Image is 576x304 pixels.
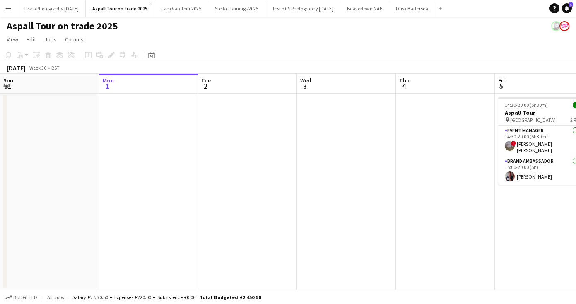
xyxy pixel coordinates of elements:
a: Jobs [41,34,60,45]
span: All jobs [46,294,65,300]
span: Wed [300,77,311,84]
span: 14:30-20:00 (5h30m) [505,102,548,108]
a: 1 [562,3,572,13]
div: Salary £2 230.50 + Expenses £220.00 + Subsistence £0.00 = [72,294,261,300]
span: View [7,36,18,43]
div: [DATE] [7,64,26,72]
app-user-avatar: Soozy Peters [559,21,569,31]
span: Jobs [44,36,57,43]
span: Thu [399,77,410,84]
span: Fri [498,77,505,84]
span: Week 36 [27,65,48,71]
span: Total Budgeted £2 450.50 [200,294,261,300]
a: View [3,34,22,45]
span: 4 [398,81,410,91]
button: Tesco CS Photography [DATE] [265,0,340,17]
span: Mon [102,77,114,84]
span: 2 [200,81,211,91]
button: Tesco Photography [DATE] [17,0,86,17]
button: Stella Trainings 2025 [208,0,265,17]
span: Comms [65,36,84,43]
div: BST [51,65,60,71]
span: 1 [569,2,573,7]
span: 3 [299,81,311,91]
span: Tue [201,77,211,84]
button: Jam Van Tour 2025 [154,0,208,17]
h1: Aspall Tour on trade 2025 [7,20,118,32]
span: 1 [101,81,114,91]
span: [GEOGRAPHIC_DATA] [510,117,556,123]
a: Edit [23,34,39,45]
span: Edit [27,36,36,43]
button: Beavertown NAE [340,0,389,17]
a: Comms [62,34,87,45]
span: Budgeted [13,294,37,300]
app-user-avatar: Janeann Ferguson [551,21,561,31]
button: Dusk Battersea [389,0,435,17]
span: 31 [2,81,13,91]
span: Sun [3,77,13,84]
span: 5 [497,81,505,91]
button: Budgeted [4,293,39,302]
span: ! [511,141,516,146]
button: Aspall Tour on trade 2025 [86,0,154,17]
